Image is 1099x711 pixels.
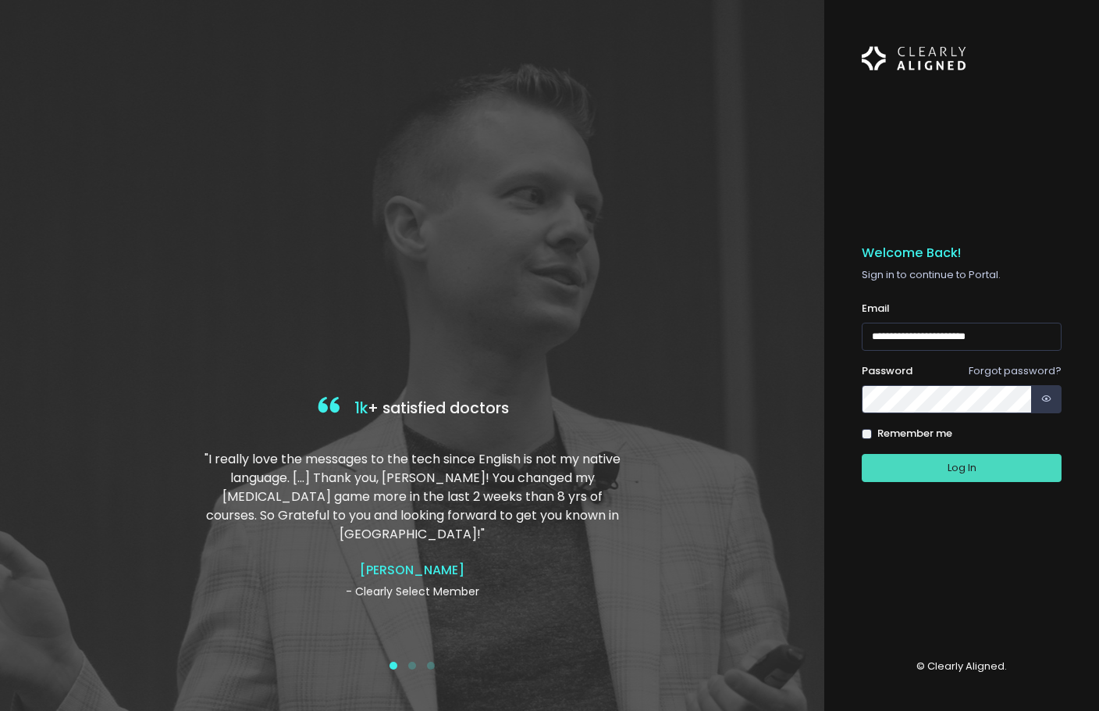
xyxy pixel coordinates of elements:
[862,363,912,379] label: Password
[197,393,627,425] h4: + satisfied doctors
[862,659,1062,674] p: © Clearly Aligned.
[197,450,627,544] p: "I really love the messages to the tech since English is not my native language. […] Thank you, [...
[969,363,1062,378] a: Forgot password?
[862,301,890,316] label: Email
[862,454,1062,483] button: Log In
[877,426,952,441] label: Remember me
[862,267,1062,283] p: Sign in to continue to Portal.
[197,563,627,577] h4: [PERSON_NAME]
[197,584,627,600] p: - Clearly Select Member
[354,398,368,419] span: 1k
[862,245,1062,261] h5: Welcome Back!
[862,38,966,80] img: Logo Horizontal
